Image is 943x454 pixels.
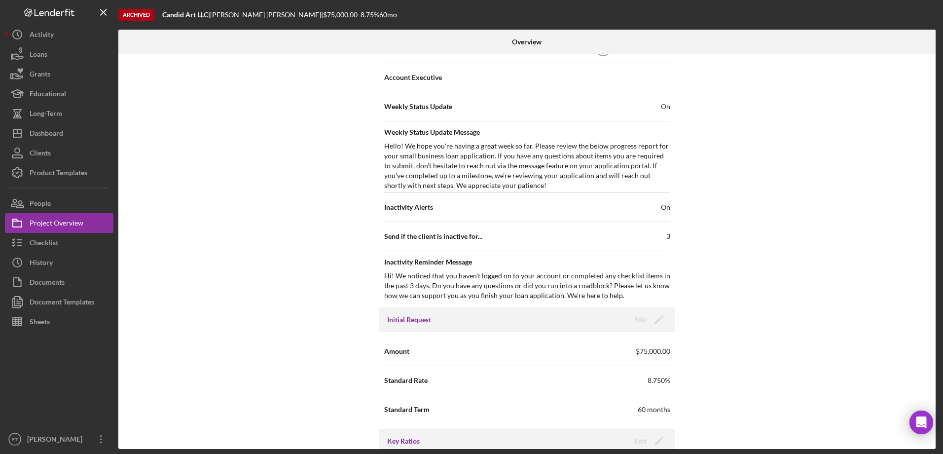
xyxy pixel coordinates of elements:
div: Hello! We hope you're having a great week so far. Please review the below progress report for you... [384,141,670,190]
div: People [30,193,51,216]
button: Project Overview [5,213,113,233]
button: Checklist [5,233,113,253]
div: Product Templates [30,163,87,185]
div: Dashboard [30,123,63,146]
div: Long-Term [30,104,62,126]
span: On [661,202,670,212]
div: 60 mo [379,11,397,19]
div: Project Overview [30,213,83,235]
h3: Initial Request [387,315,431,325]
div: Document Templates [30,292,94,314]
div: Grants [30,64,50,86]
div: [PERSON_NAME] [25,429,89,452]
span: Standard Rate [384,376,428,385]
button: Edit [628,434,667,449]
span: Amount [384,346,409,356]
span: Standard Term [384,405,430,415]
span: Inactivity Reminder Message [384,257,670,267]
span: Account Executive [384,73,442,82]
div: Loans [30,44,47,67]
div: Edit [634,312,647,327]
button: Educational [5,84,113,104]
div: Educational [30,84,66,106]
span: Send if the client is inactive for... [384,231,482,241]
b: Overview [512,38,542,46]
text: ET [12,437,18,442]
span: $75,000.00 [636,346,670,356]
h3: Key Ratios [387,436,420,446]
div: | [162,11,210,19]
div: Edit [634,434,647,449]
button: Documents [5,272,113,292]
div: Archived [118,9,154,21]
div: Hi! We noticed that you haven't logged on to your account or completed any checklist items in the... [384,271,670,301]
span: Weekly Status Update [384,102,452,112]
button: Loans [5,44,113,64]
button: Dashboard [5,123,113,143]
span: Inactivity Alerts [384,202,433,212]
span: On [661,102,670,112]
div: [PERSON_NAME] [PERSON_NAME] | [210,11,323,19]
button: People [5,193,113,213]
div: $75,000.00 [323,11,361,19]
div: 60 months [638,405,670,415]
div: Activity [30,25,54,47]
div: 3 [666,231,670,241]
button: Product Templates [5,163,113,183]
div: Documents [30,272,65,295]
button: Activity [5,25,113,44]
div: Sheets [30,312,50,334]
b: Candid Art LLC [162,10,208,19]
span: 8.750% [648,376,670,385]
button: Edit [628,312,667,327]
button: Grants [5,64,113,84]
div: Clients [30,143,51,165]
div: Checklist [30,233,58,255]
button: Sheets [5,312,113,332]
button: Clients [5,143,113,163]
span: Weekly Status Update Message [384,127,670,137]
div: 8.75 % [361,11,379,19]
div: Open Intercom Messenger [909,411,933,434]
div: History [30,253,53,275]
button: Document Templates [5,292,113,312]
button: History [5,253,113,272]
button: Long-Term [5,104,113,123]
button: ET[PERSON_NAME] [5,429,113,449]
